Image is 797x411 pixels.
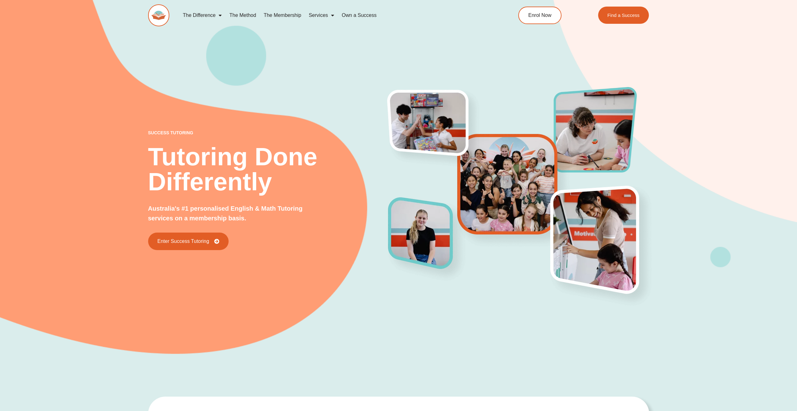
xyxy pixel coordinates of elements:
[305,8,338,23] a: Services
[598,7,649,24] a: Find a Success
[608,13,640,18] span: Find a Success
[179,8,490,23] nav: Menu
[260,8,305,23] a: The Membership
[148,233,229,250] a: Enter Success Tutoring
[148,204,324,223] p: Australia's #1 personalised English & Math Tutoring services on a membership basis.
[225,8,260,23] a: The Method
[148,144,389,194] h2: Tutoring Done Differently
[148,131,389,135] p: success tutoring
[338,8,380,23] a: Own a Success
[179,8,226,23] a: The Difference
[528,13,551,18] span: Enrol Now
[158,239,209,244] span: Enter Success Tutoring
[518,7,562,24] a: Enrol Now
